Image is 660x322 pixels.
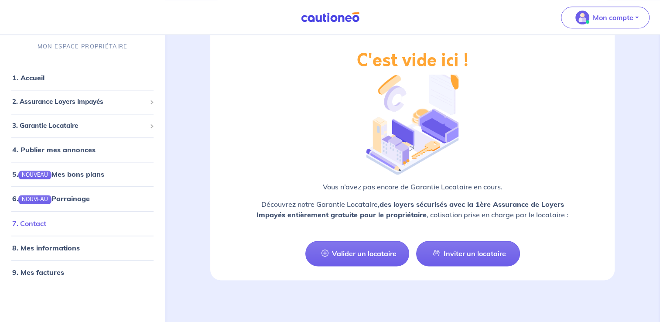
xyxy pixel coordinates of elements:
[256,200,564,219] strong: des loyers sécurisés avec la 1ère Assurance de Loyers Impayés entièrement gratuite pour le propri...
[231,182,594,192] p: Vous n’avez pas encore de Garantie Locataire en cours.
[231,199,594,220] p: Découvrez notre Garantie Locataire, , cotisation prise en charge par le locataire :
[305,241,409,266] a: Valider un locataire
[12,243,80,252] a: 8. Mes informations
[3,166,161,183] div: 5.NOUVEAUMes bons plans
[3,141,161,159] div: 4. Publier mes annonces
[12,146,96,154] a: 4. Publier mes annonces
[366,68,458,175] img: illu_empty_gl.png
[3,239,161,257] div: 8. Mes informations
[12,268,64,277] a: 9. Mes factures
[12,195,90,203] a: 6.NOUVEAUParrainage
[3,264,161,281] div: 9. Mes factures
[12,74,44,82] a: 1. Accueil
[12,97,146,107] span: 2. Assurance Loyers Impayés
[3,215,161,232] div: 7. Contact
[12,219,46,228] a: 7. Contact
[3,94,161,111] div: 2. Assurance Loyers Impayés
[416,241,520,266] a: Inviter un locataire
[38,43,127,51] p: MON ESPACE PROPRIÉTAIRE
[575,10,589,24] img: illu_account_valid_menu.svg
[298,12,363,23] img: Cautioneo
[561,7,650,28] button: illu_account_valid_menu.svgMon compte
[357,50,468,71] h2: C'est vide ici !
[593,12,633,23] p: Mon compte
[3,69,161,87] div: 1. Accueil
[12,121,146,131] span: 3. Garantie Locataire
[12,170,104,179] a: 5.NOUVEAUMes bons plans
[3,117,161,134] div: 3. Garantie Locataire
[3,190,161,208] div: 6.NOUVEAUParrainage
